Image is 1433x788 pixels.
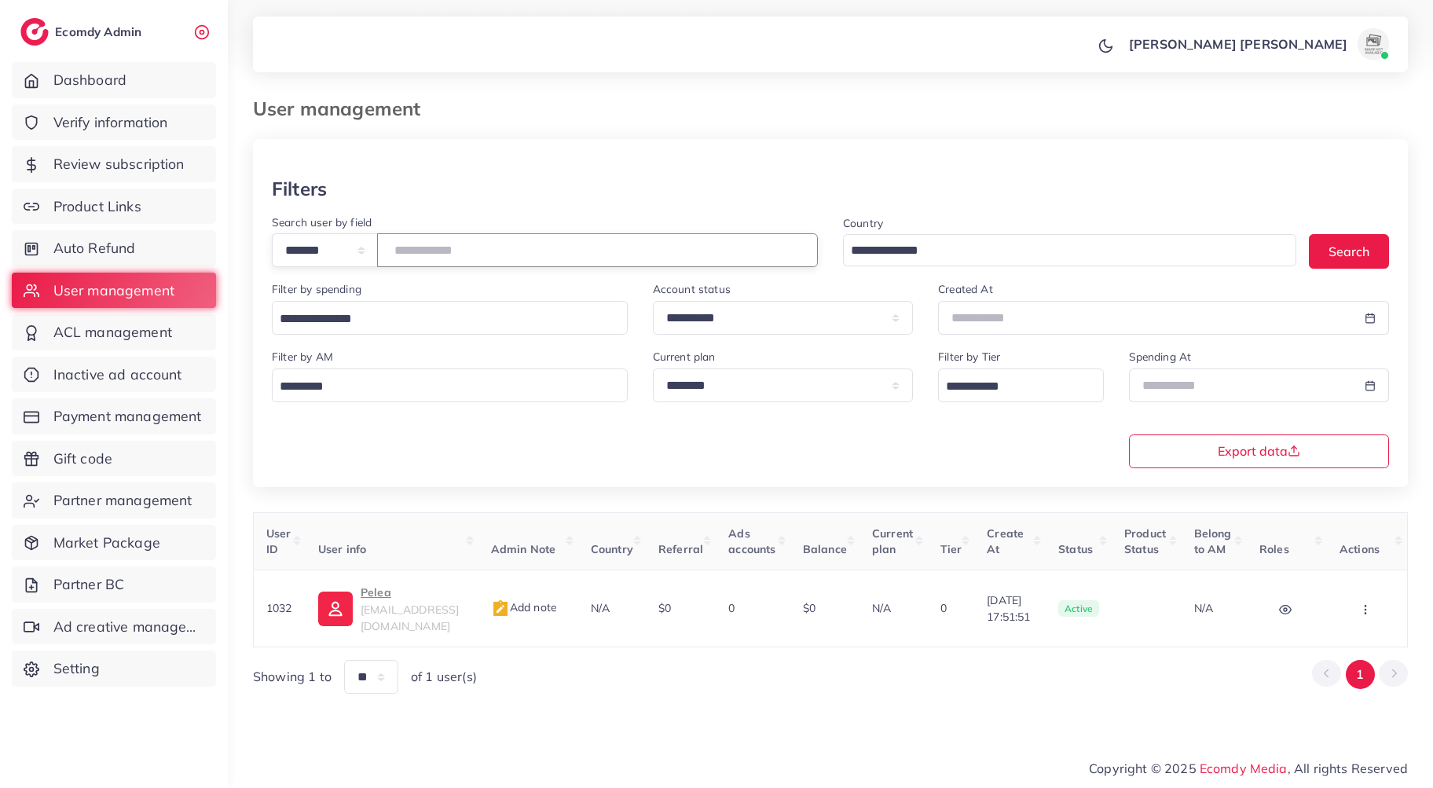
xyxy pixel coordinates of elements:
[591,542,633,556] span: Country
[1194,526,1232,556] span: Belong to AM
[20,18,49,46] img: logo
[491,600,557,614] span: Add note
[12,398,216,434] a: Payment management
[55,24,145,39] h2: Ecomdy Admin
[987,592,1033,625] span: [DATE] 17:51:51
[1194,601,1213,615] span: N/A
[12,189,216,225] a: Product Links
[53,365,182,385] span: Inactive ad account
[843,234,1296,266] div: Search for option
[318,542,366,556] span: User info
[1312,660,1408,689] ul: Pagination
[318,592,353,626] img: ic-user-info.36bf1079.svg
[53,490,192,511] span: Partner management
[12,314,216,350] a: ACL management
[53,574,125,595] span: Partner BC
[53,449,112,469] span: Gift code
[491,542,556,556] span: Admin Note
[12,566,216,603] a: Partner BC
[872,601,891,615] span: N/A
[1124,526,1166,556] span: Product Status
[658,542,703,556] span: Referral
[1340,542,1380,556] span: Actions
[658,601,671,615] span: $0
[728,526,775,556] span: Ads accounts
[12,104,216,141] a: Verify information
[12,273,216,309] a: User management
[274,375,607,399] input: Search for option
[20,18,145,46] a: logoEcomdy Admin
[1089,759,1408,778] span: Copyright © 2025
[12,609,216,645] a: Ad creative management
[12,651,216,687] a: Setting
[361,583,466,602] p: Pelea
[53,154,185,174] span: Review subscription
[361,603,459,632] span: [EMAIL_ADDRESS][DOMAIN_NAME]
[272,214,372,230] label: Search user by field
[274,307,607,332] input: Search for option
[940,601,947,615] span: 0
[1259,542,1289,556] span: Roles
[266,526,291,556] span: User ID
[272,349,333,365] label: Filter by AM
[1129,349,1192,365] label: Spending At
[318,583,466,634] a: Pelea[EMAIL_ADDRESS][DOMAIN_NAME]
[253,97,433,120] h3: User management
[53,617,204,637] span: Ad creative management
[53,112,168,133] span: Verify information
[1358,28,1389,60] img: avatar
[872,526,913,556] span: Current plan
[12,146,216,182] a: Review subscription
[987,526,1024,556] span: Create At
[12,230,216,266] a: Auto Refund
[53,196,141,217] span: Product Links
[411,668,477,686] span: of 1 user(s)
[591,601,610,615] span: N/A
[1129,35,1347,53] p: [PERSON_NAME] [PERSON_NAME]
[53,238,136,258] span: Auto Refund
[53,70,126,90] span: Dashboard
[803,601,815,615] span: $0
[1120,28,1395,60] a: [PERSON_NAME] [PERSON_NAME]avatar
[272,281,361,297] label: Filter by spending
[728,601,735,615] span: 0
[53,533,160,553] span: Market Package
[272,368,628,402] div: Search for option
[653,281,731,297] label: Account status
[1346,660,1375,689] button: Go to page 1
[1129,434,1390,468] button: Export data
[491,599,510,618] img: admin_note.cdd0b510.svg
[1058,542,1093,556] span: Status
[938,349,1000,365] label: Filter by Tier
[803,542,847,556] span: Balance
[940,375,1083,399] input: Search for option
[938,281,993,297] label: Created At
[1200,761,1288,776] a: Ecomdy Media
[940,542,962,556] span: Tier
[1288,759,1408,778] span: , All rights Reserved
[53,658,100,679] span: Setting
[12,357,216,393] a: Inactive ad account
[272,178,327,200] h3: Filters
[845,239,1276,263] input: Search for option
[12,441,216,477] a: Gift code
[266,601,292,615] span: 1032
[253,668,332,686] span: Showing 1 to
[53,406,202,427] span: Payment management
[843,215,883,231] label: Country
[938,368,1103,402] div: Search for option
[12,482,216,519] a: Partner management
[653,349,716,365] label: Current plan
[272,301,628,335] div: Search for option
[12,525,216,561] a: Market Package
[53,280,174,301] span: User management
[12,62,216,98] a: Dashboard
[1218,445,1300,457] span: Export data
[1058,600,1099,618] span: active
[53,322,172,343] span: ACL management
[1309,234,1389,268] button: Search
